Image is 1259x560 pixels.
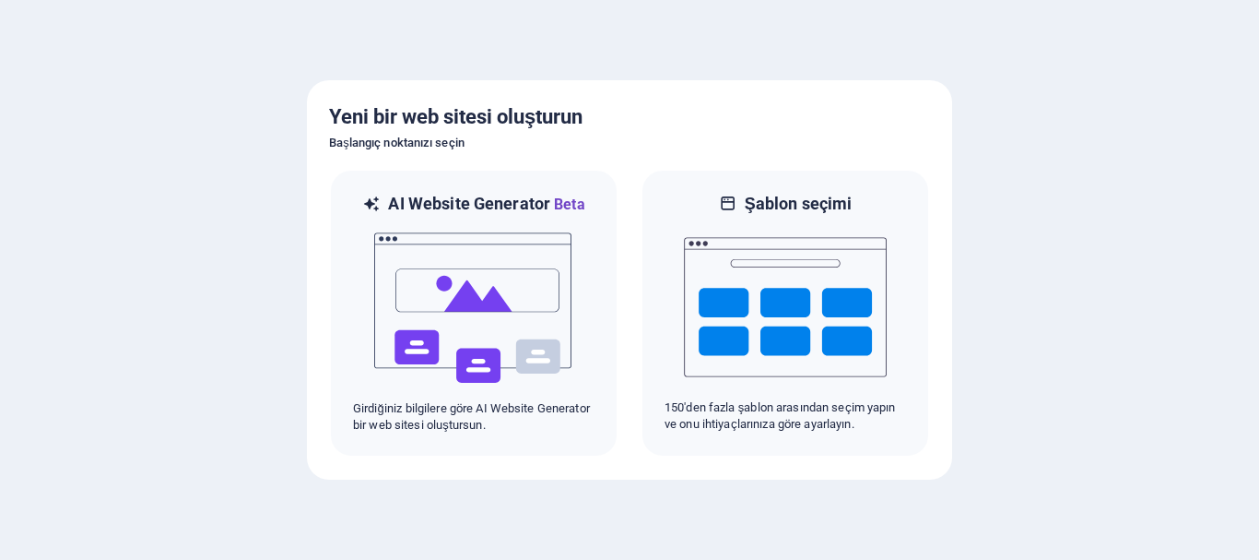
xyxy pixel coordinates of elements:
[550,196,585,213] span: Beta
[665,399,906,433] p: 150'den fazla şablon arasından seçim yapın ve onu ihtiyaçlarınıza göre ayarlayın.
[372,216,575,400] img: ai
[329,169,618,458] div: AI Website GeneratorBetaaiGirdiğiniz bilgilere göre AI Website Generator bir web sitesi oluştursun.
[329,132,930,154] h6: Başlangıç noktanızı seçin
[745,193,853,215] h6: Şablon seçimi
[353,400,594,434] p: Girdiğiniz bilgilere göre AI Website Generator bir web sitesi oluştursun.
[388,193,584,216] h6: AI Website Generator
[641,169,930,458] div: Şablon seçimi150'den fazla şablon arasından seçim yapın ve onu ihtiyaçlarınıza göre ayarlayın.
[329,102,930,132] h5: Yeni bir web sitesi oluşturun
